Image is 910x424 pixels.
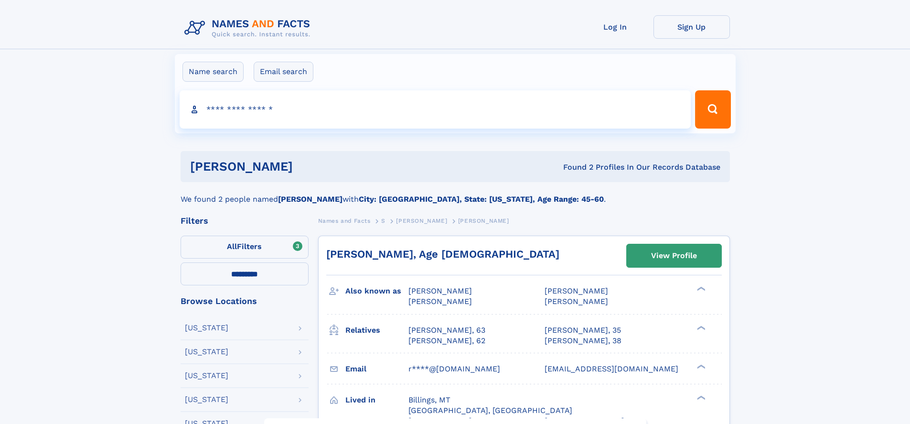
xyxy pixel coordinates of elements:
[345,361,408,377] h3: Email
[695,90,730,129] button: Search Button
[185,396,228,403] div: [US_STATE]
[396,217,447,224] span: [PERSON_NAME]
[695,363,706,370] div: ❯
[408,395,450,404] span: Billings, MT
[318,215,371,227] a: Names and Facts
[545,297,608,306] span: [PERSON_NAME]
[695,394,706,401] div: ❯
[381,217,385,224] span: S
[345,322,408,338] h3: Relatives
[695,286,706,292] div: ❯
[181,236,309,259] label: Filters
[326,248,559,260] a: [PERSON_NAME], Age [DEMOGRAPHIC_DATA]
[545,286,608,295] span: [PERSON_NAME]
[181,15,318,41] img: Logo Names and Facts
[185,372,228,380] div: [US_STATE]
[396,215,447,227] a: [PERSON_NAME]
[545,325,621,336] a: [PERSON_NAME], 35
[381,215,385,227] a: S
[458,217,509,224] span: [PERSON_NAME]
[181,297,309,305] div: Browse Locations
[653,15,730,39] a: Sign Up
[227,242,237,251] span: All
[408,325,485,336] a: [PERSON_NAME], 63
[185,348,228,356] div: [US_STATE]
[545,336,621,346] a: [PERSON_NAME], 38
[185,324,228,332] div: [US_STATE]
[695,325,706,331] div: ❯
[254,62,313,82] label: Email search
[408,336,485,346] a: [PERSON_NAME], 62
[545,364,678,373] span: [EMAIL_ADDRESS][DOMAIN_NAME]
[577,15,653,39] a: Log In
[408,297,472,306] span: [PERSON_NAME]
[278,195,343,204] b: [PERSON_NAME]
[345,283,408,299] h3: Also known as
[428,162,720,173] div: Found 2 Profiles In Our Records Database
[359,195,604,204] b: City: [GEOGRAPHIC_DATA], State: [US_STATE], Age Range: 45-60
[181,217,309,225] div: Filters
[408,286,472,295] span: [PERSON_NAME]
[181,182,730,205] div: We found 2 people named with .
[182,62,244,82] label: Name search
[408,406,572,415] span: [GEOGRAPHIC_DATA], [GEOGRAPHIC_DATA]
[651,245,697,267] div: View Profile
[627,244,721,267] a: View Profile
[345,392,408,408] h3: Lived in
[190,161,428,173] h1: [PERSON_NAME]
[180,90,691,129] input: search input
